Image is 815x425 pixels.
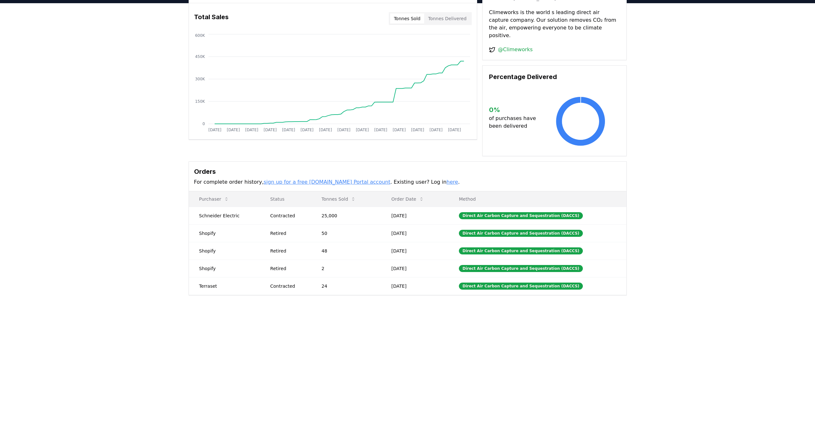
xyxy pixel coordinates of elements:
[264,179,390,185] a: sign up for a free [DOMAIN_NAME] Portal account
[381,224,449,242] td: [DATE]
[195,33,205,38] tspan: 600K
[374,128,387,132] tspan: [DATE]
[195,99,205,104] tspan: 150K
[189,207,260,224] td: Schneider Electric
[194,12,229,25] h3: Total Sales
[429,128,443,132] tspan: [DATE]
[194,178,621,186] p: For complete order history, . Existing user? Log in .
[194,193,234,205] button: Purchaser
[189,260,260,277] td: Shopify
[270,265,306,272] div: Retired
[356,128,369,132] tspan: [DATE]
[189,224,260,242] td: Shopify
[498,46,533,53] a: @Climeworks
[311,224,381,242] td: 50
[393,128,406,132] tspan: [DATE]
[381,207,449,224] td: [DATE]
[264,128,277,132] tspan: [DATE]
[270,283,306,289] div: Contracted
[489,105,541,115] h3: 0 %
[282,128,295,132] tspan: [DATE]
[337,128,350,132] tspan: [DATE]
[311,277,381,295] td: 24
[381,260,449,277] td: [DATE]
[189,242,260,260] td: Shopify
[411,128,424,132] tspan: [DATE]
[300,128,314,132] tspan: [DATE]
[381,242,449,260] td: [DATE]
[454,196,621,202] p: Method
[195,77,205,81] tspan: 300K
[265,196,306,202] p: Status
[194,167,621,176] h3: Orders
[459,265,583,272] div: Direct Air Carbon Capture and Sequestration (DACCS)
[227,128,240,132] tspan: [DATE]
[316,193,361,205] button: Tonnes Sold
[386,193,429,205] button: Order Date
[448,128,461,132] tspan: [DATE]
[189,277,260,295] td: Terraset
[459,283,583,290] div: Direct Air Carbon Capture and Sequestration (DACCS)
[446,179,458,185] a: here
[245,128,258,132] tspan: [DATE]
[311,242,381,260] td: 48
[459,230,583,237] div: Direct Air Carbon Capture and Sequestration (DACCS)
[489,9,620,39] p: Climeworks is the world s leading direct air capture company. Our solution removes CO₂ from the a...
[311,260,381,277] td: 2
[459,247,583,254] div: Direct Air Carbon Capture and Sequestration (DACCS)
[270,212,306,219] div: Contracted
[311,207,381,224] td: 25,000
[381,277,449,295] td: [DATE]
[270,248,306,254] div: Retired
[208,128,221,132] tspan: [DATE]
[489,115,541,130] p: of purchases have been delivered
[270,230,306,237] div: Retired
[424,13,470,24] button: Tonnes Delivered
[489,72,620,82] h3: Percentage Delivered
[319,128,332,132] tspan: [DATE]
[459,212,583,219] div: Direct Air Carbon Capture and Sequestration (DACCS)
[390,13,424,24] button: Tonnes Sold
[195,54,205,59] tspan: 450K
[202,122,205,126] tspan: 0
